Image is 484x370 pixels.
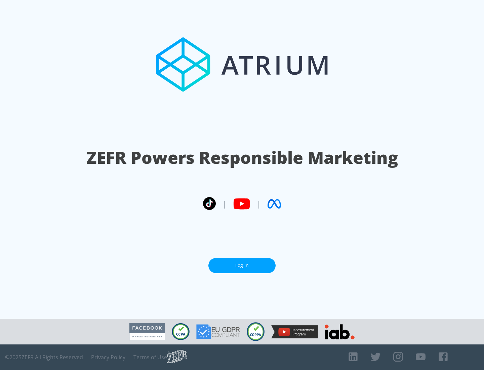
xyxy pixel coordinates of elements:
img: CCPA Compliant [172,323,190,340]
img: IAB [325,324,355,339]
span: | [257,199,261,209]
h1: ZEFR Powers Responsible Marketing [86,146,398,169]
img: GDPR Compliant [196,324,240,339]
span: © 2025 ZEFR All Rights Reserved [5,354,83,361]
a: Log In [208,258,276,273]
img: Facebook Marketing Partner [129,323,165,340]
img: COPPA Compliant [247,322,265,341]
a: Terms of Use [133,354,167,361]
span: | [223,199,227,209]
a: Privacy Policy [91,354,125,361]
img: YouTube Measurement Program [271,325,318,338]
